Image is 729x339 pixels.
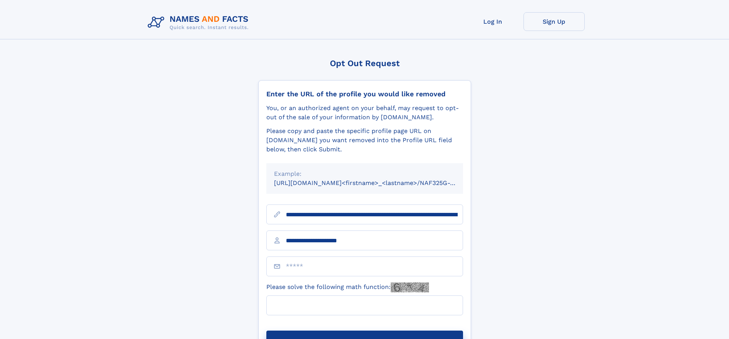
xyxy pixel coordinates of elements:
[266,127,463,154] div: Please copy and paste the specific profile page URL on [DOMAIN_NAME] you want removed into the Pr...
[274,179,478,187] small: [URL][DOMAIN_NAME]<firstname>_<lastname>/NAF325G-xxxxxxxx
[266,90,463,98] div: Enter the URL of the profile you would like removed
[258,58,471,68] div: Opt Out Request
[266,282,429,292] label: Please solve the following math function:
[266,104,463,122] div: You, or an authorized agent on your behalf, may request to opt-out of the sale of your informatio...
[145,12,255,33] img: Logo Names and Facts
[274,169,455,178] div: Example:
[524,12,585,31] a: Sign Up
[462,12,524,31] a: Log In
